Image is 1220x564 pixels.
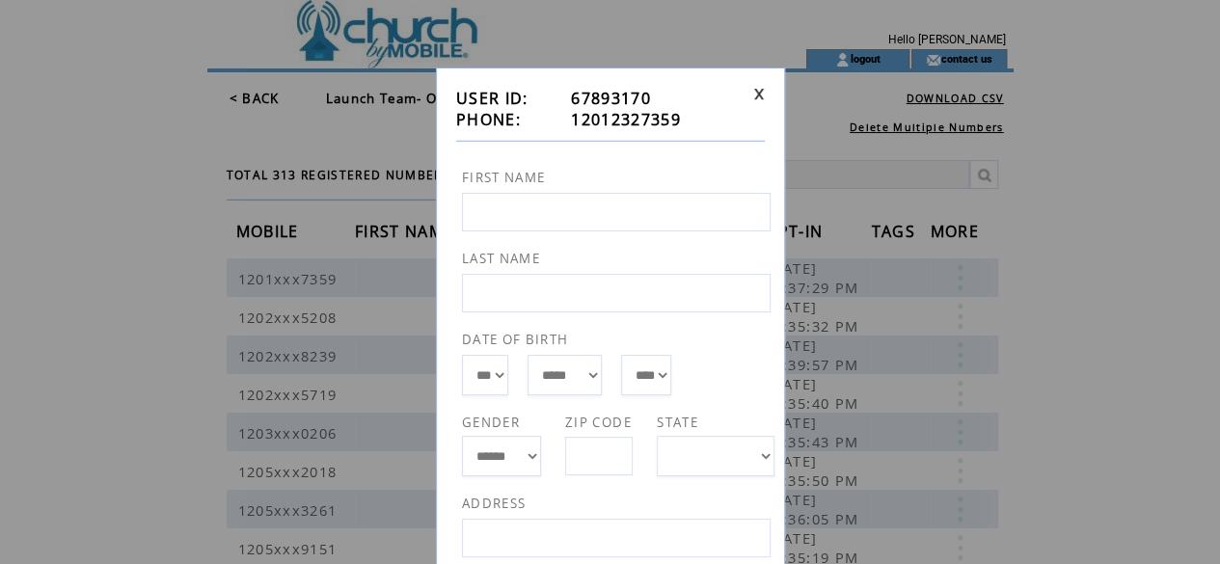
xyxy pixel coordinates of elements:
span: LAST NAME [462,250,540,267]
span: ADDRESS [462,495,526,512]
span: STATE [657,414,698,431]
span: FIRST NAME [462,169,545,186]
span: 12012327359 [571,109,681,130]
span: ZIP CODE [565,414,632,431]
span: PHONE: [456,109,521,130]
span: USER ID: [456,88,529,109]
span: 67893170 [571,88,651,109]
span: GENDER [462,414,520,431]
span: DATE OF BIRTH [462,331,568,348]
